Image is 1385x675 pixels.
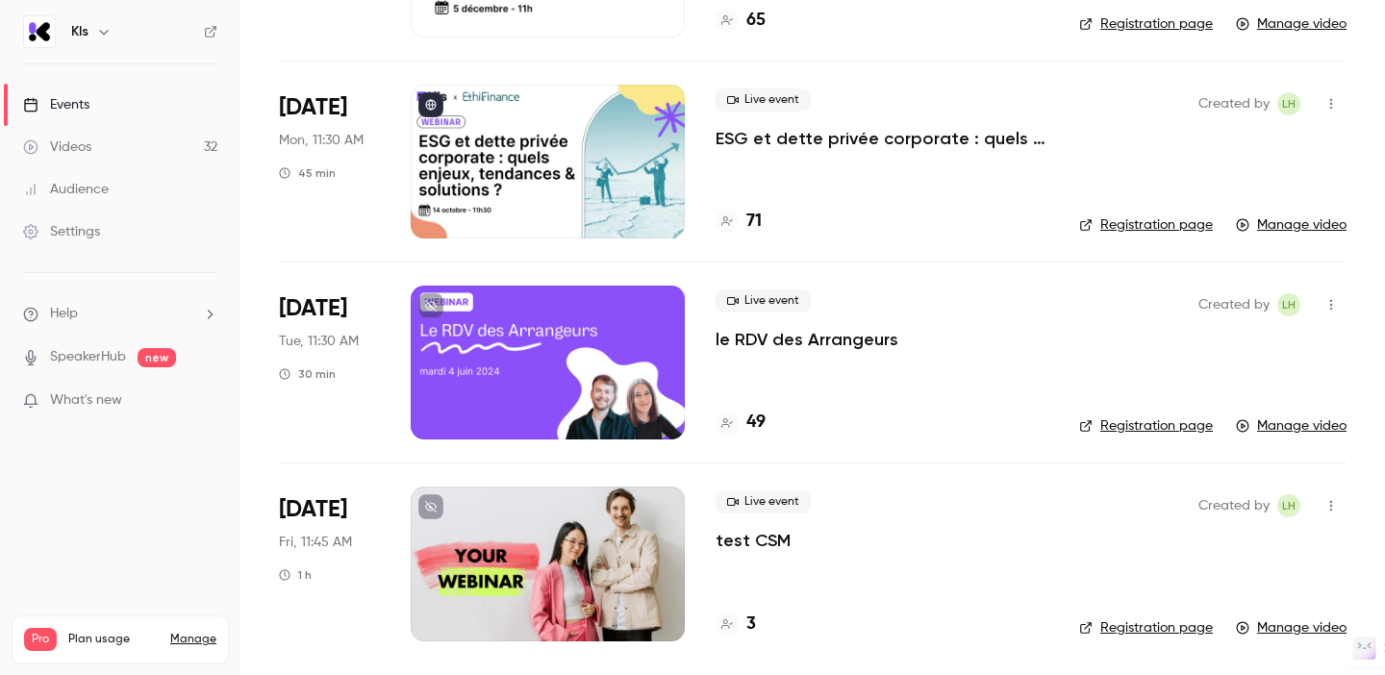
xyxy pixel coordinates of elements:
[716,127,1048,150] a: ESG et dette privée corporate : quels enjeux, tendances et solutions ?
[746,8,766,34] h4: 65
[1277,494,1300,517] span: Lisa HUMEAU
[24,16,55,47] img: Kls
[23,304,217,324] li: help-dropdown-opener
[170,632,216,647] a: Manage
[716,8,766,34] a: 65
[716,88,811,112] span: Live event
[1277,293,1300,316] span: Lisa HUMEAU
[716,612,756,637] a: 3
[1079,416,1213,436] a: Registration page
[1079,14,1213,34] a: Registration page
[279,286,380,439] div: Jun 4 Tue, 11:30 AM (Europe/Paris)
[24,628,57,651] span: Pro
[68,632,159,647] span: Plan usage
[279,332,359,351] span: Tue, 11:30 AM
[716,328,898,351] a: le RDV des Arrangeurs
[279,366,336,382] div: 30 min
[1198,92,1270,115] span: Created by
[279,567,312,583] div: 1 h
[50,347,126,367] a: SpeakerHub
[1282,92,1296,115] span: LH
[279,165,336,181] div: 45 min
[716,490,811,513] span: Live event
[279,92,347,123] span: [DATE]
[23,222,100,241] div: Settings
[279,293,347,324] span: [DATE]
[1236,14,1347,34] a: Manage video
[1079,215,1213,235] a: Registration page
[746,612,756,637] h4: 3
[716,410,766,436] a: 49
[279,494,347,525] span: [DATE]
[1282,293,1296,316] span: LH
[1277,92,1300,115] span: Lisa HUMEAU
[1079,618,1213,637] a: Registration page
[50,304,78,324] span: Help
[23,180,109,199] div: Audience
[716,529,791,552] a: test CSM
[1236,618,1347,637] a: Manage video
[716,209,762,235] a: 71
[746,209,762,235] h4: 71
[23,95,89,114] div: Events
[716,289,811,312] span: Live event
[50,390,122,411] span: What's new
[71,22,88,41] h6: Kls
[279,533,352,552] span: Fri, 11:45 AM
[1198,293,1270,316] span: Created by
[1236,215,1347,235] a: Manage video
[746,410,766,436] h4: 49
[23,137,91,157] div: Videos
[138,348,176,367] span: new
[1282,494,1296,517] span: LH
[1198,494,1270,517] span: Created by
[279,487,380,640] div: May 24 Fri, 11:45 AM (Europe/Paris)
[1236,416,1347,436] a: Manage video
[279,85,380,238] div: Oct 14 Mon, 11:30 AM (Europe/Paris)
[279,131,364,150] span: Mon, 11:30 AM
[194,392,217,410] iframe: Noticeable Trigger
